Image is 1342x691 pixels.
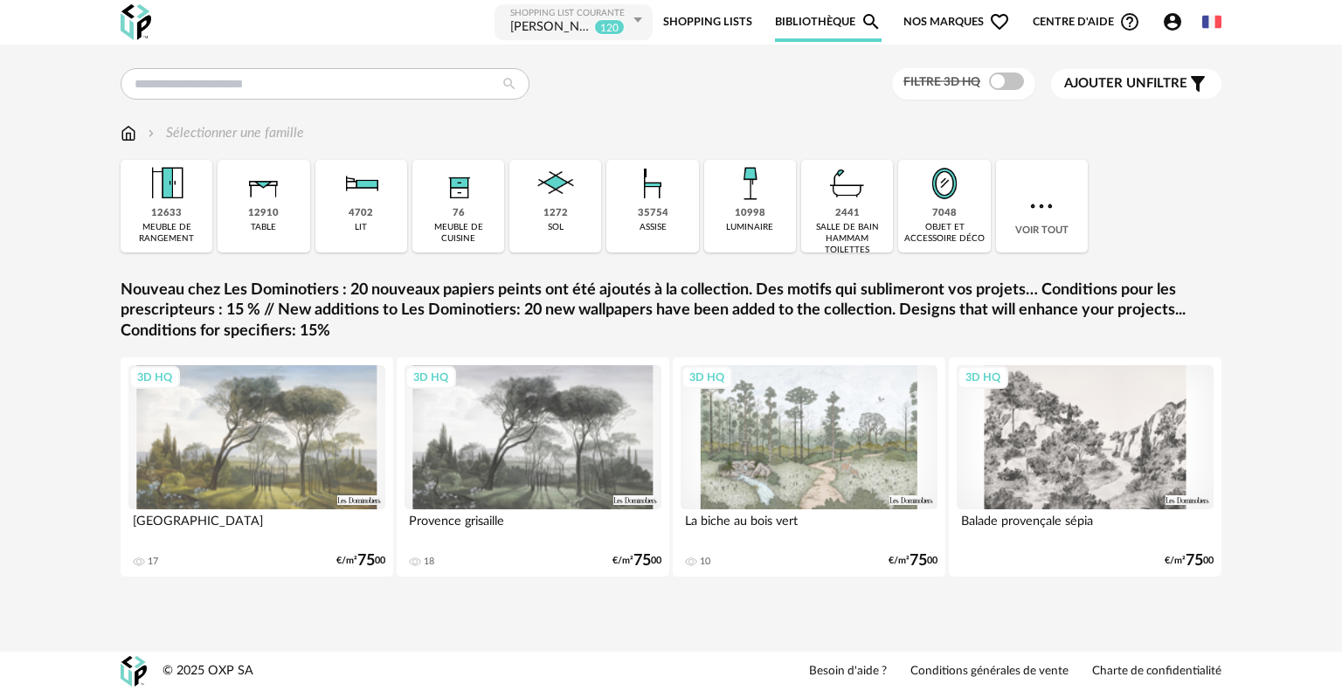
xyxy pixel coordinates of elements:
[121,123,136,143] img: svg+xml;base64,PHN2ZyB3aWR0aD0iMTYiIGhlaWdodD0iMTciIHZpZXdCb3g9IjAgMCAxNiAxNyIgZmlsbD0ibm9uZSIgeG...
[903,76,980,88] span: Filtre 3D HQ
[1092,664,1221,680] a: Charte de confidentialité
[357,555,375,567] span: 75
[910,664,1069,680] a: Conditions générales de vente
[932,207,957,220] div: 7048
[510,8,629,19] div: Shopping List courante
[949,357,1221,577] a: 3D HQ Balade provençale sépia €/m²7500
[151,207,182,220] div: 12633
[251,222,276,233] div: table
[594,19,625,35] sup: 120
[1119,11,1140,32] span: Help Circle Outline icon
[1186,555,1203,567] span: 75
[349,207,373,220] div: 4702
[129,366,180,389] div: 3D HQ
[1064,75,1187,93] span: filtre
[700,556,710,568] div: 10
[861,11,882,32] span: Magnify icon
[163,663,253,680] div: © 2025 OXP SA
[663,3,752,42] a: Shopping Lists
[1064,77,1146,90] span: Ajouter un
[673,357,945,577] a: 3D HQ La biche au bois vert 10 €/m²7500
[128,509,385,544] div: [GEOGRAPHIC_DATA]
[144,123,158,143] img: svg+xml;base64,PHN2ZyB3aWR0aD0iMTYiIGhlaWdodD0iMTYiIHZpZXdCb3g9IjAgMCAxNiAxNiIgZmlsbD0ibm9uZSIgeG...
[633,555,651,567] span: 75
[121,4,151,40] img: OXP
[418,222,499,245] div: meuble de cuisine
[681,366,732,389] div: 3D HQ
[921,160,968,207] img: Miroir.png
[957,509,1214,544] div: Balade provençale sépia
[148,556,158,568] div: 17
[889,555,937,567] div: €/m² 00
[405,509,661,544] div: Provence grisaille
[548,222,564,233] div: sol
[1162,11,1191,32] span: Account Circle icon
[121,656,147,687] img: OXP
[337,160,384,207] img: Literie.png
[121,280,1221,342] a: Nouveau chez Les Dominotiers : 20 nouveaux papiers peints ont été ajoutés à la collection. Des mo...
[121,357,393,577] a: 3D HQ [GEOGRAPHIC_DATA] 17 €/m²7500
[126,222,207,245] div: meuble de rangement
[735,207,765,220] div: 10998
[835,207,860,220] div: 2441
[1165,555,1214,567] div: €/m² 00
[248,207,279,220] div: 12910
[1202,12,1221,31] img: fr
[532,160,579,207] img: Sol.png
[240,160,287,207] img: Table.png
[1033,11,1140,32] span: Centre d'aideHelp Circle Outline icon
[806,222,888,256] div: salle de bain hammam toilettes
[903,222,985,245] div: objet et accessoire déco
[543,207,568,220] div: 1272
[1162,11,1183,32] span: Account Circle icon
[355,222,367,233] div: lit
[903,3,1010,42] span: Nos marques
[809,664,887,680] a: Besoin d'aide ?
[726,160,773,207] img: Luminaire.png
[397,357,669,577] a: 3D HQ Provence grisaille 18 €/m²7500
[638,207,668,220] div: 35754
[726,222,773,233] div: luminaire
[1026,190,1057,222] img: more.7b13dc1.svg
[336,555,385,567] div: €/m² 00
[640,222,667,233] div: assise
[405,366,456,389] div: 3D HQ
[775,3,882,42] a: BibliothèqueMagnify icon
[996,160,1088,252] div: Voir tout
[424,556,434,568] div: 18
[824,160,871,207] img: Salle%20de%20bain.png
[1187,73,1208,94] span: Filter icon
[958,366,1008,389] div: 3D HQ
[435,160,482,207] img: Rangement.png
[144,123,304,143] div: Sélectionner une famille
[629,160,676,207] img: Assise.png
[453,207,465,220] div: 76
[1051,69,1221,99] button: Ajouter unfiltre Filter icon
[510,19,591,37] div: FORTIN Cécilia & DEGROLARD Jérémy
[143,160,190,207] img: Meuble%20de%20rangement.png
[910,555,927,567] span: 75
[612,555,661,567] div: €/m² 00
[989,11,1010,32] span: Heart Outline icon
[681,509,937,544] div: La biche au bois vert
